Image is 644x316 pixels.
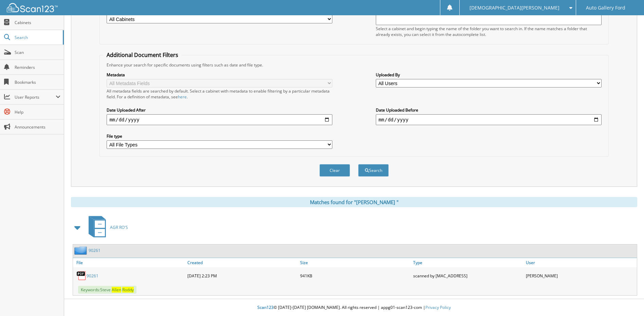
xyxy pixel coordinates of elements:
a: here [178,94,187,100]
div: 941KB [298,269,411,282]
a: 90261 [87,273,98,279]
img: PDF.png [76,271,87,281]
span: A l l e n [112,287,121,293]
input: start [107,114,332,125]
div: All metadata fields are searched by default. Select a cabinet with metadata to enable filtering b... [107,88,332,100]
div: Select a cabinet and begin typing the name of the folder you want to search in. If the name match... [376,26,602,37]
span: Announcements [15,124,60,130]
label: Date Uploaded Before [376,107,602,113]
div: [PERSON_NAME] [524,269,637,282]
a: Type [411,258,524,267]
img: scan123-logo-white.svg [7,3,58,12]
div: © [DATE]-[DATE] [DOMAIN_NAME]. All rights reserved | appg01-scan123-com | [64,299,644,316]
div: Enhance your search for specific documents using filters such as date and file type. [103,62,605,68]
img: folder2.png [74,246,89,255]
span: Auto Gallery Ford [586,6,625,10]
label: File type [107,133,332,139]
button: Clear [319,164,350,177]
span: [DEMOGRAPHIC_DATA][PERSON_NAME] [470,6,559,10]
span: Scan [15,50,60,55]
a: User [524,258,637,267]
a: Privacy Policy [425,304,451,310]
a: 90261 [89,248,100,253]
a: AGR RO'S [85,214,128,241]
iframe: Chat Widget [610,283,644,316]
div: [DATE] 2:23 PM [186,269,298,282]
span: Cabinets [15,20,60,25]
span: Bookmarks [15,79,60,85]
span: Reminders [15,64,60,70]
div: scanned by [MAC_ADDRESS] [411,269,524,282]
label: Uploaded By [376,72,602,78]
a: Size [298,258,411,267]
span: Keywords: S t e v e [78,286,136,294]
span: Help [15,109,60,115]
span: Search [15,35,59,40]
span: Scan123 [257,304,274,310]
span: R o d d y [122,287,134,293]
span: A G R R O ' S [110,224,128,230]
div: Matches found for "[PERSON_NAME] " [71,197,637,207]
input: end [376,114,602,125]
label: Metadata [107,72,332,78]
legend: Additional Document Filters [103,51,182,59]
a: Created [186,258,298,267]
span: User Reports [15,94,56,100]
label: Date Uploaded After [107,107,332,113]
a: File [73,258,186,267]
button: Search [358,164,389,177]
